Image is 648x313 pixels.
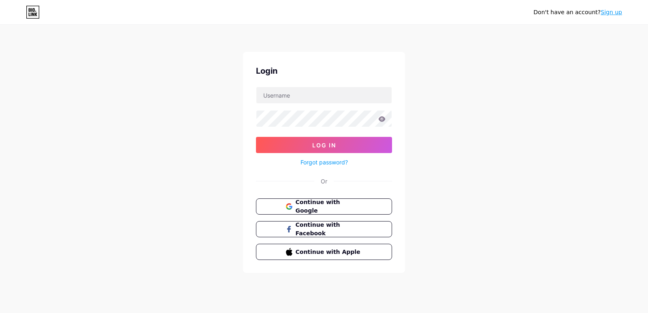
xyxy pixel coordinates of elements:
[256,65,392,77] div: Login
[256,137,392,153] button: Log In
[533,8,622,17] div: Don't have an account?
[296,221,362,238] span: Continue with Facebook
[256,87,392,103] input: Username
[312,142,336,149] span: Log In
[301,158,348,166] a: Forgot password?
[256,198,392,215] button: Continue with Google
[296,248,362,256] span: Continue with Apple
[601,9,622,15] a: Sign up
[256,244,392,260] button: Continue with Apple
[256,221,392,237] button: Continue with Facebook
[321,177,327,185] div: Or
[296,198,362,215] span: Continue with Google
